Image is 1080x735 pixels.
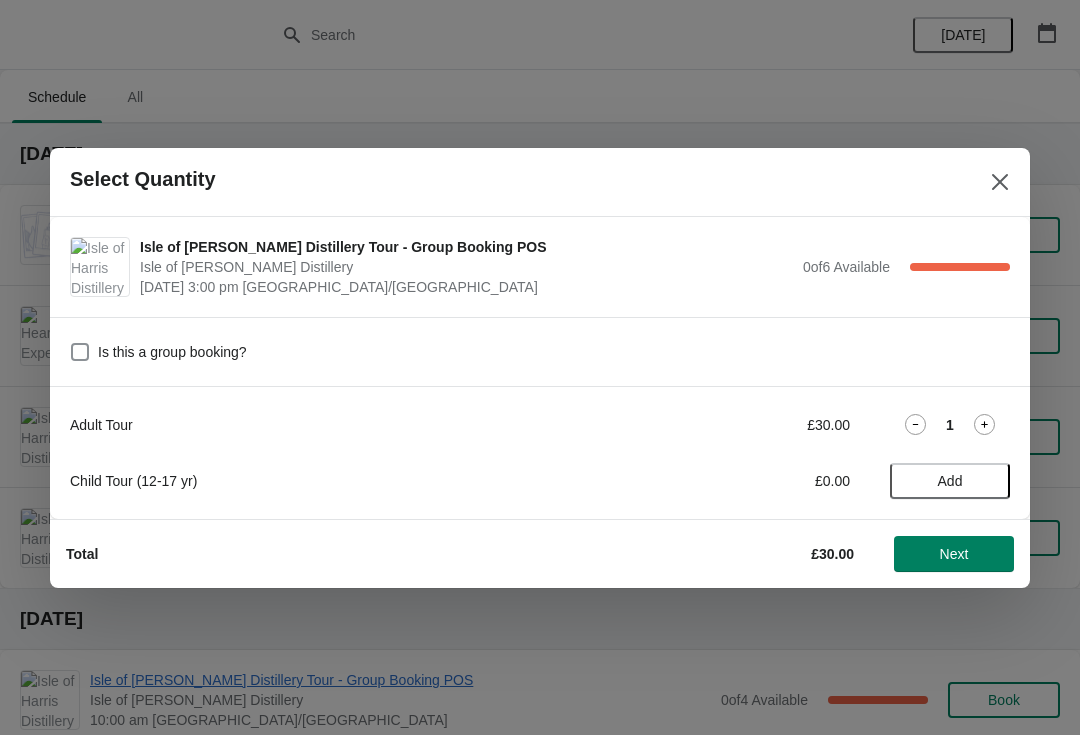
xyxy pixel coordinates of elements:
span: Next [940,546,969,562]
div: £0.00 [665,471,850,491]
span: 0 of 6 Available [803,259,890,275]
div: Adult Tour [70,415,625,435]
strong: £30.00 [811,546,854,562]
div: Child Tour (12-17 yr) [70,471,625,491]
strong: Total [66,546,98,562]
span: Is this a group booking? [98,342,247,362]
span: Isle of [PERSON_NAME] Distillery [140,257,793,277]
button: Next [894,536,1014,572]
span: [DATE] 3:00 pm [GEOGRAPHIC_DATA]/[GEOGRAPHIC_DATA] [140,277,793,297]
span: Add [938,473,963,489]
div: £30.00 [665,415,850,435]
img: Isle of Harris Distillery Tour - Group Booking POS | Isle of Harris Distillery | October 13 | 3:0... [71,238,129,296]
strong: 1 [946,415,954,435]
button: Add [890,463,1010,499]
h2: Select Quantity [70,168,216,191]
button: Close [982,164,1018,200]
span: Isle of [PERSON_NAME] Distillery Tour - Group Booking POS [140,237,793,257]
